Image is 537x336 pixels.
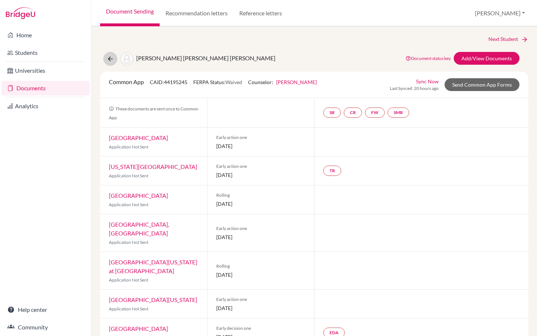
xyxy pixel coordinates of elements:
span: Last Synced: 20 hours ago [390,85,439,92]
a: TR [323,166,341,176]
span: Application Not Sent [109,277,148,283]
span: Counselor: [248,79,317,85]
span: [DATE] [216,233,305,241]
span: Application Not Sent [109,306,148,312]
span: [DATE] [216,271,305,279]
span: Waived [225,79,242,85]
span: Rolling [216,192,305,199]
span: Early action one [216,225,305,232]
a: Universities [1,63,89,78]
a: [GEOGRAPHIC_DATA] [109,134,168,141]
span: [DATE] [216,200,305,208]
a: Document status key [405,56,451,61]
a: [PERSON_NAME] [276,79,317,85]
a: [GEOGRAPHIC_DATA] [109,325,168,332]
a: Help center [1,302,89,317]
span: Rolling [216,263,305,269]
a: [GEOGRAPHIC_DATA] [109,192,168,199]
a: Next Student [488,35,528,43]
span: Early action one [216,163,305,170]
a: SR [323,107,341,118]
img: Bridge-U [6,7,35,19]
span: Early action one [216,296,305,303]
span: Common App [109,78,144,85]
span: [PERSON_NAME] [PERSON_NAME] [PERSON_NAME] [136,54,275,61]
span: [DATE] [216,171,305,179]
a: Home [1,28,89,42]
span: Early action one [216,134,305,141]
a: [GEOGRAPHIC_DATA][US_STATE] [109,296,197,303]
a: Students [1,45,89,60]
a: Sync Now [416,78,439,85]
a: [US_STATE][GEOGRAPHIC_DATA] [109,163,197,170]
a: [GEOGRAPHIC_DATA], [GEOGRAPHIC_DATA] [109,221,169,237]
span: Application Not Sent [109,144,148,150]
a: Add/View Documents [454,52,519,65]
span: FERPA Status: [193,79,242,85]
span: Application Not Sent [109,202,148,207]
span: These documents are sent once to Common App [109,106,198,120]
span: [DATE] [216,304,305,312]
a: SMR [388,107,409,118]
a: Send Common App Forms [445,78,519,91]
a: CR [344,107,362,118]
span: Early decision one [216,325,305,332]
span: CAID: 44195245 [150,79,187,85]
a: [GEOGRAPHIC_DATA][US_STATE] at [GEOGRAPHIC_DATA] [109,258,197,274]
a: FW [365,107,385,118]
a: Analytics [1,99,89,113]
span: Application Not Sent [109,239,148,245]
span: Application Not Sent [109,173,148,178]
span: [DATE] [216,142,305,150]
a: Documents [1,81,89,95]
button: [PERSON_NAME] [472,6,528,20]
a: Community [1,320,89,335]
